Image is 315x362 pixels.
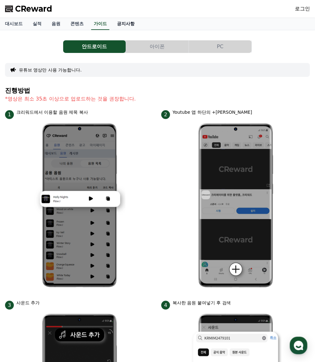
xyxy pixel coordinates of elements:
[161,301,170,310] span: 4
[5,87,310,94] h4: 진행방법
[47,18,65,30] a: 음원
[5,110,14,119] span: 1
[173,109,252,116] p: Youtube 앱 하단의 +[PERSON_NAME]
[65,18,89,30] a: 콘텐츠
[34,119,125,292] img: 1.png
[15,4,52,14] span: CReward
[2,200,41,215] a: 홈
[295,5,310,13] a: 로그인
[16,109,88,116] p: 크리워드에서 이용할 음원 제목 복사
[161,110,170,119] span: 2
[190,119,282,292] img: 2.png
[91,18,109,30] a: 가이드
[112,18,140,30] a: 공지사항
[63,40,126,53] button: 안드로이드
[97,209,105,214] span: 설정
[16,300,40,306] p: 사운드 추가
[5,301,14,310] span: 3
[28,18,47,30] a: 실적
[19,67,82,73] button: 유튜브 영상만 사용 가능합니다.
[81,200,121,215] a: 설정
[41,200,81,215] a: 대화
[5,95,310,103] p: *영상은 최소 35초 이상으로 업로드하는 것을 권장합니다.
[20,209,24,214] span: 홈
[5,4,52,14] a: CReward
[189,40,251,53] button: PC
[173,300,231,306] p: 복사한 음원 붙여넣기 후 검색
[126,40,189,53] button: 아이폰
[58,210,65,215] span: 대화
